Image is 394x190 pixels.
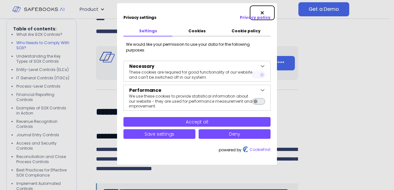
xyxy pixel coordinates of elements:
p: We use these cookies to provide statistical information about our website - they are used for per... [129,94,252,109]
a: Privacy policy [240,15,271,20]
span: powered by [219,146,271,154]
a: CookieFirst logo. External link. Opens in a new tab or window. [243,146,271,152]
button: See more about: Necessary [260,63,265,70]
button: Cookie policy [222,26,271,36]
button: Deny all cookies [199,129,271,139]
span: Accept all [186,119,208,125]
button: Cookies [172,26,221,36]
button: Performance [252,98,265,105]
h3: Performance [129,87,161,93]
img: CookieFirst logo [243,146,248,152]
button: Accept all cookies [123,117,271,127]
button: Close [250,6,274,20]
h2: Privacy settings [123,14,192,21]
span: Deny [229,131,240,137]
button: Settings [123,26,172,36]
p: These cookies are required for good functionality of our website and can't be switched off in our... [129,70,252,80]
button: Necessary [129,63,155,70]
span: Save settings [145,131,174,137]
div: We would like your permission to use your data for the following purposes: [123,42,271,53]
button: Save cookie settings [123,129,195,139]
button: Necessary [252,72,265,78]
h3: Necessary [129,63,154,69]
button: See more about: Performance [260,87,265,94]
span: CookieFirst [249,147,271,152]
button: Performance [129,87,162,94]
